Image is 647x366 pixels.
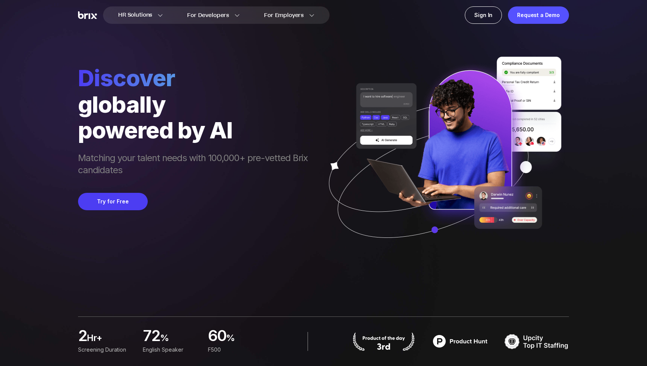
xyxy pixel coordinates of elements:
[264,11,304,19] span: For Employers
[78,91,315,117] div: globally
[508,6,569,24] a: Request a Demo
[428,332,492,351] img: product hunt badge
[465,6,502,24] a: Sign In
[78,329,87,344] span: 2
[78,11,97,19] img: Brix Logo
[78,193,148,210] button: Try for Free
[226,332,264,347] span: %
[160,332,199,347] span: %
[78,152,315,178] span: Matching your talent needs with 100,000+ pre-vetted Brix candidates
[208,346,264,354] div: F500
[505,332,569,351] img: TOP IT STAFFING
[78,117,315,143] div: powered by AI
[118,9,152,21] span: HR Solutions
[78,64,315,91] span: Discover
[78,346,134,354] div: Screening duration
[352,332,416,351] img: product hunt badge
[315,57,569,260] img: ai generate
[143,329,160,344] span: 72
[143,346,198,354] div: English Speaker
[208,329,227,344] span: 60
[87,332,134,347] span: hr+
[187,11,229,19] span: For Developers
